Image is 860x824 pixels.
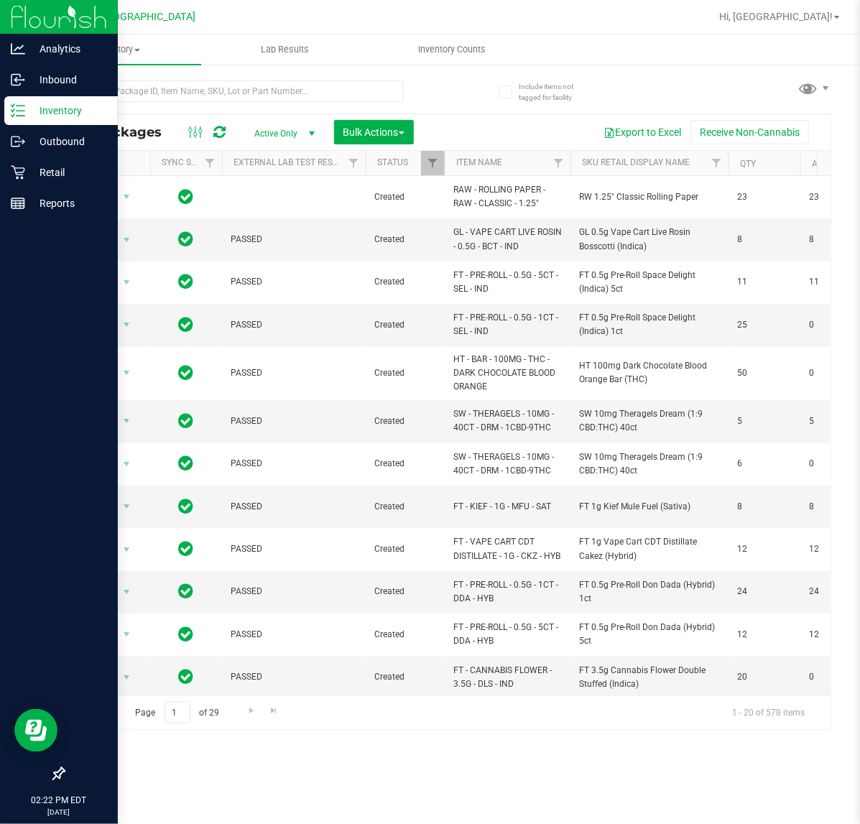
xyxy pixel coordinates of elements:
a: Go to the next page [241,702,262,721]
p: Inventory [25,102,111,119]
span: All Packages [75,124,176,140]
span: Created [374,542,436,556]
span: SW 10mg Theragels Dream (1:9 CBD:THC) 40ct [579,407,720,435]
span: RAW - ROLLING PAPER - RAW - CLASSIC - 1.25" [453,183,562,210]
a: Qty [740,159,756,169]
span: Created [374,628,436,642]
span: Created [374,670,436,684]
inline-svg: Reports [11,196,25,210]
span: In Sync [179,363,194,383]
span: SW - THERAGELS - 10MG - 40CT - DRM - 1CBD-9THC [453,450,562,478]
span: select [118,582,136,602]
span: Bulk Actions [343,126,404,138]
span: FT 0.5g Pre-Roll Don Dada (Hybrid) 5ct [579,621,720,648]
span: Inventory [34,43,201,56]
span: 24 [737,585,792,598]
span: select [118,624,136,644]
iframe: Resource center [14,709,57,752]
span: 11 [737,275,792,289]
span: PASSED [231,457,357,471]
span: HT 100mg Dark Chocolate Blood Orange Bar (THC) [579,359,720,386]
a: Status [377,157,408,167]
span: Created [374,318,436,332]
p: Retail [25,164,111,181]
span: Inventory Counts [399,43,505,56]
span: 50 [737,366,792,380]
p: [DATE] [6,807,111,818]
p: Inbound [25,71,111,88]
span: FT 1g Vape Cart CDT Distillate Cakez (Hybrid) [579,535,720,563]
span: 20 [737,670,792,684]
span: In Sync [179,272,194,292]
span: 5 [737,415,792,428]
a: Item Name [456,157,502,167]
a: Filter [547,151,570,175]
span: Created [374,415,436,428]
button: Export to Excel [594,120,690,144]
p: Reports [25,195,111,212]
span: Created [374,500,436,514]
span: In Sync [179,411,194,431]
span: FT 0.5g Pre-Roll Don Dada (Hybrid) 1ct [579,578,720,606]
p: 02:22 PM EDT [6,794,111,807]
span: GL - VAPE CART LIVE ROSIN - 0.5G - BCT - IND [453,226,562,253]
span: select [118,454,136,474]
a: Filter [342,151,366,175]
span: PASSED [231,275,357,289]
span: PASSED [231,585,357,598]
span: PASSED [231,318,357,332]
span: select [118,363,136,383]
span: FT 3.5g Cannabis Flower Double Stuffed (Indica) [579,664,720,691]
span: Hi, [GEOGRAPHIC_DATA]! [719,11,833,22]
span: SW 10mg Theragels Dream (1:9 CBD:THC) 40ct [579,450,720,478]
span: 23 [737,190,792,204]
a: Inventory Counts [369,34,535,65]
span: In Sync [179,315,194,335]
a: External Lab Test Result [234,157,346,167]
span: PASSED [231,500,357,514]
p: Analytics [25,40,111,57]
span: In Sync [179,581,194,601]
span: In Sync [179,667,194,687]
span: 1 - 20 of 578 items [721,702,816,723]
span: FT - PRE-ROLL - 0.5G - 1CT - DDA - HYB [453,578,562,606]
a: Available [812,159,855,169]
span: In Sync [179,229,194,249]
span: FT - VAPE CART CDT DISTILLATE - 1G - CKZ - HYB [453,535,562,563]
span: In Sync [179,187,194,207]
span: RW 1.25" Classic Rolling Paper [579,190,720,204]
a: Sync Status [162,157,217,167]
input: 1 [165,702,190,724]
span: PASSED [231,366,357,380]
inline-svg: Outbound [11,134,25,149]
span: FT - CANNABIS FLOWER - 3.5G - DLS - IND [453,664,562,691]
a: Inventory [34,34,201,65]
span: 12 [737,628,792,642]
span: Created [374,275,436,289]
inline-svg: Analytics [11,42,25,56]
inline-svg: Retail [11,165,25,180]
span: Created [374,190,436,204]
span: select [118,667,136,688]
span: FT - PRE-ROLL - 0.5G - 5CT - DDA - HYB [453,621,562,648]
input: Search Package ID, Item Name, SKU, Lot or Part Number... [63,80,404,102]
span: Include items not tagged for facility [519,81,591,103]
inline-svg: Inbound [11,73,25,87]
span: HT - BAR - 100MG - THC - DARK CHOCOLATE BLOOD ORANGE [453,353,562,394]
span: FT - KIEF - 1G - MFU - SAT [453,500,562,514]
span: PASSED [231,233,357,246]
span: select [118,230,136,250]
span: Lab Results [241,43,328,56]
span: [GEOGRAPHIC_DATA] [98,11,196,23]
button: Bulk Actions [334,120,414,144]
span: 12 [737,542,792,556]
span: GL 0.5g Vape Cart Live Rosin Bosscotti (Indica) [579,226,720,253]
span: PASSED [231,628,357,642]
a: Filter [705,151,729,175]
span: FT 0.5g Pre-Roll Space Delight (Indica) 5ct [579,269,720,296]
span: select [118,187,136,207]
span: SW - THERAGELS - 10MG - 40CT - DRM - 1CBD-9THC [453,407,562,435]
span: FT - PRE-ROLL - 0.5G - 5CT - SEL - IND [453,269,562,296]
span: select [118,272,136,292]
span: In Sync [179,453,194,473]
